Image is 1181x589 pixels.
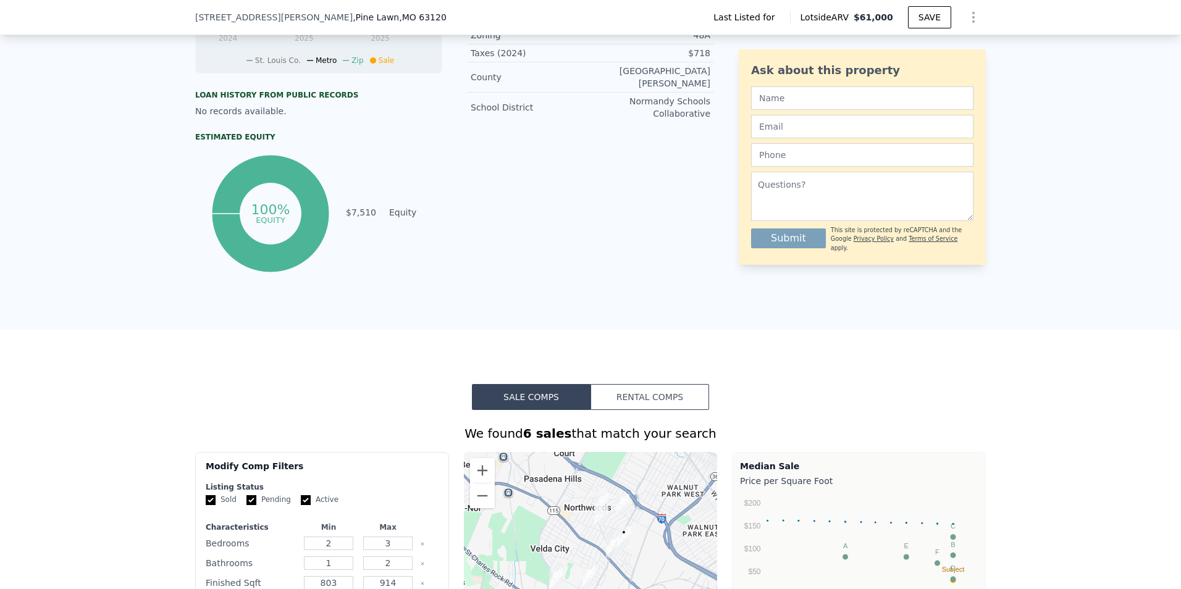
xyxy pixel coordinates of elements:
[951,541,955,548] text: B
[420,561,425,566] button: Clear
[606,537,620,558] div: 6113 Grimshaw Ave
[935,548,939,556] text: F
[195,90,442,100] div: Loan history from public records
[751,143,973,167] input: Phone
[206,522,296,532] div: Characteristics
[206,482,439,492] div: Listing Status
[751,86,973,110] input: Name
[471,29,590,41] div: Zoning
[942,566,965,573] text: Subject
[195,105,442,117] div: No records available.
[471,71,590,83] div: County
[594,504,608,525] div: 6602 Hazen Ave
[195,425,986,442] div: We found that match your search
[751,115,973,138] input: Email
[740,460,978,472] div: Median Sale
[195,11,353,23] span: [STREET_ADDRESS][PERSON_NAME]
[617,526,631,547] div: 3919 Philbrook Ave
[399,12,447,22] span: , MO 63120
[751,228,826,248] button: Submit
[345,206,377,219] td: $7,510
[590,29,710,41] div: 48A
[854,235,894,242] a: Privacy Policy
[744,499,761,508] text: $200
[379,56,395,65] span: Sale
[361,522,415,532] div: Max
[744,522,761,530] text: $150
[909,235,957,242] a: Terms of Service
[595,493,608,514] div: 6635 Donald St
[246,495,291,505] label: Pending
[316,56,337,65] span: Metro
[751,62,973,79] div: Ask about this property
[831,226,973,253] div: This site is protected by reCAPTCHA and the Google and apply.
[206,495,216,505] input: Sold
[470,458,495,483] button: Zoom in
[740,472,978,490] div: Price per Square Foot
[301,495,338,505] label: Active
[523,426,572,441] strong: 6 sales
[219,34,238,43] tspan: 2024
[616,494,629,515] div: 6859 Stratford Ave
[301,495,311,505] input: Active
[582,566,596,587] div: 2140 Crescent Ave
[206,460,439,482] div: Modify Comp Filters
[256,215,285,224] tspan: equity
[353,11,447,23] span: , Pine Lawn
[246,495,256,505] input: Pending
[351,56,363,65] span: Zip
[371,34,390,43] tspan: 2025
[470,483,495,508] button: Zoom out
[590,65,710,90] div: [GEOGRAPHIC_DATA][PERSON_NAME]
[744,545,761,553] text: $100
[195,132,442,142] div: Estimated Equity
[951,522,956,530] text: C
[472,384,590,410] button: Sale Comps
[206,495,237,505] label: Sold
[295,34,314,43] tspan: 2025
[590,47,710,59] div: $718
[908,6,951,28] button: SAVE
[951,564,956,572] text: D
[471,101,590,114] div: School District
[590,95,710,120] div: Normandy Schools Collaborative
[206,535,296,552] div: Bedrooms
[206,554,296,572] div: Bathrooms
[420,541,425,546] button: Clear
[387,206,442,219] td: Equity
[471,47,590,59] div: Taxes (2024)
[255,56,301,65] span: St. Louis Co.
[301,522,356,532] div: Min
[801,11,854,23] span: Lotside ARV
[748,567,760,576] text: $50
[904,542,909,549] text: E
[713,11,780,23] span: Last Listed for
[420,581,425,586] button: Clear
[854,12,893,22] span: $61,000
[843,542,848,549] text: A
[961,5,986,30] button: Show Options
[251,202,290,217] tspan: 100%
[590,384,709,410] button: Rental Comps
